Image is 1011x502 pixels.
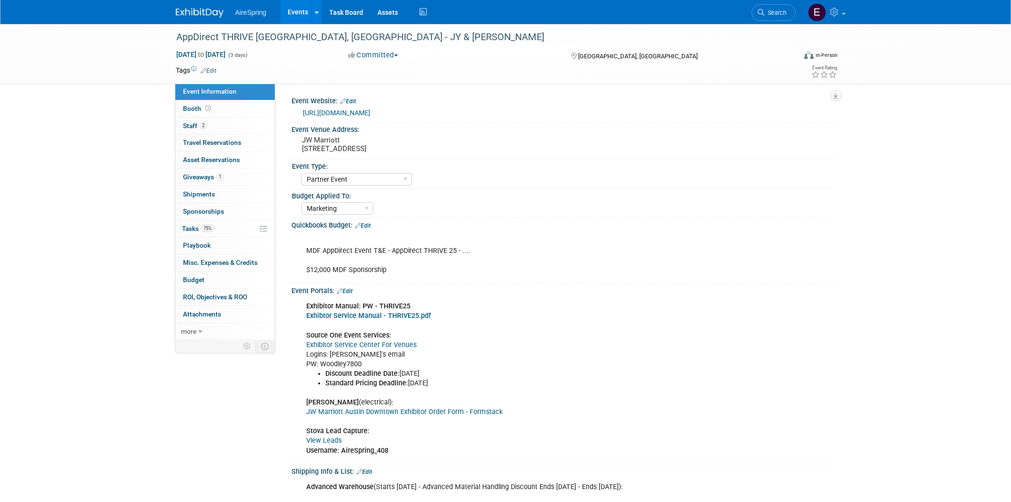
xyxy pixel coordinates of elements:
span: Booth [183,105,213,112]
div: Quickbooks Budget: [291,218,835,230]
a: Misc. Expenses & Credits [175,254,275,271]
div: Event Venue Address: [291,122,835,134]
span: [DATE] [DATE] [176,50,226,59]
div: Budget Applied To: [292,189,831,201]
span: Misc. Expenses & Credits [183,259,258,266]
pre: JW Marriott [STREET_ADDRESS] [302,136,507,153]
span: Budget [183,276,204,284]
span: Tasks [182,225,214,232]
div: Shipping Info & List: [291,464,835,477]
div: Event Portals: [291,284,835,296]
td: Tags [176,65,216,75]
b: Stova Lead Capture: [306,427,369,435]
a: Edit [355,222,371,229]
a: Budget [175,272,275,288]
li: [DATE] [325,379,724,388]
b: Discount Deadline Date: [325,370,399,378]
li: [DATE] [325,369,724,379]
a: more [175,323,275,340]
b: Username: AireSpring_408 [306,447,388,455]
td: Toggle Event Tabs [256,340,275,352]
div: Event Type: [292,159,831,171]
img: Format-Inperson.png [804,51,814,59]
a: View Leads [306,437,342,445]
b: Standard Pricing Deadline: [325,379,408,387]
b: Exhibitor Manual: PW - THRIVE25 [306,302,410,310]
img: erica arjona [808,3,826,22]
span: to [196,51,205,58]
span: (3 days) [227,52,247,58]
div: MDF AppDirect Event T&E - AppDirect THRIVE 25 - .... $12,000 MDF Sponsorship [300,232,730,280]
span: Playbook [183,241,211,249]
span: Booth not reserved yet [204,105,213,112]
span: Travel Reservations [183,139,241,146]
a: Playbook [175,237,275,254]
b: [PERSON_NAME] [306,398,359,406]
div: Event Website: [291,94,835,106]
td: Personalize Event Tab Strip [239,340,256,352]
span: AireSpring [235,9,266,16]
a: Sponsorships [175,203,275,220]
div: Event Format [739,50,838,64]
a: [URL][DOMAIN_NAME] [303,109,370,117]
div: Logins: [PERSON_NAME]'s email PW: Woodley7800 (electrical): [300,297,730,460]
span: Sponsorships [183,207,224,215]
a: Asset Reservations [175,152,275,168]
span: Search [764,9,786,16]
a: Search [752,4,796,21]
img: ExhibitDay [176,8,224,18]
b: Source One Event Services: [306,331,391,339]
a: Edit [337,288,353,295]
span: Staff [183,122,207,130]
span: [GEOGRAPHIC_DATA], [GEOGRAPHIC_DATA] [578,53,698,60]
div: Event Rating [811,65,837,70]
div: AppDirect THRIVE [GEOGRAPHIC_DATA], [GEOGRAPHIC_DATA] - JY & [PERSON_NAME] [173,29,781,46]
span: 2 [200,122,207,129]
span: Shipments [183,190,215,198]
a: Travel Reservations [175,134,275,151]
a: JW Marriott Austin Downtown Exhibitor Order Form - Formstack [306,408,503,416]
a: Giveaways1 [175,169,275,186]
span: Event Information [183,87,237,95]
b: Advanced Warehouse [306,483,374,491]
a: Attachments [175,306,275,323]
span: Attachments [183,310,221,318]
span: Giveaways [183,173,224,181]
a: Edit [201,67,216,74]
a: Exhibitor Service Center For Venues [306,341,417,349]
div: In-Person [815,52,838,59]
button: Committed [345,50,402,60]
span: ROI, Objectives & ROO [183,293,247,301]
span: 1 [216,173,224,180]
a: Edit [340,98,356,105]
span: Asset Reservations [183,156,240,164]
a: ROI, Objectives & ROO [175,289,275,306]
a: Tasks75% [175,220,275,237]
a: Edit [356,469,372,475]
a: Staff2 [175,118,275,134]
a: Exhibtor Service Manual - THRIVE25.pdf [306,312,431,320]
a: Shipments [175,186,275,203]
span: more [181,327,196,335]
a: Event Information [175,83,275,100]
span: 75% [201,225,214,232]
a: Booth [175,100,275,117]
